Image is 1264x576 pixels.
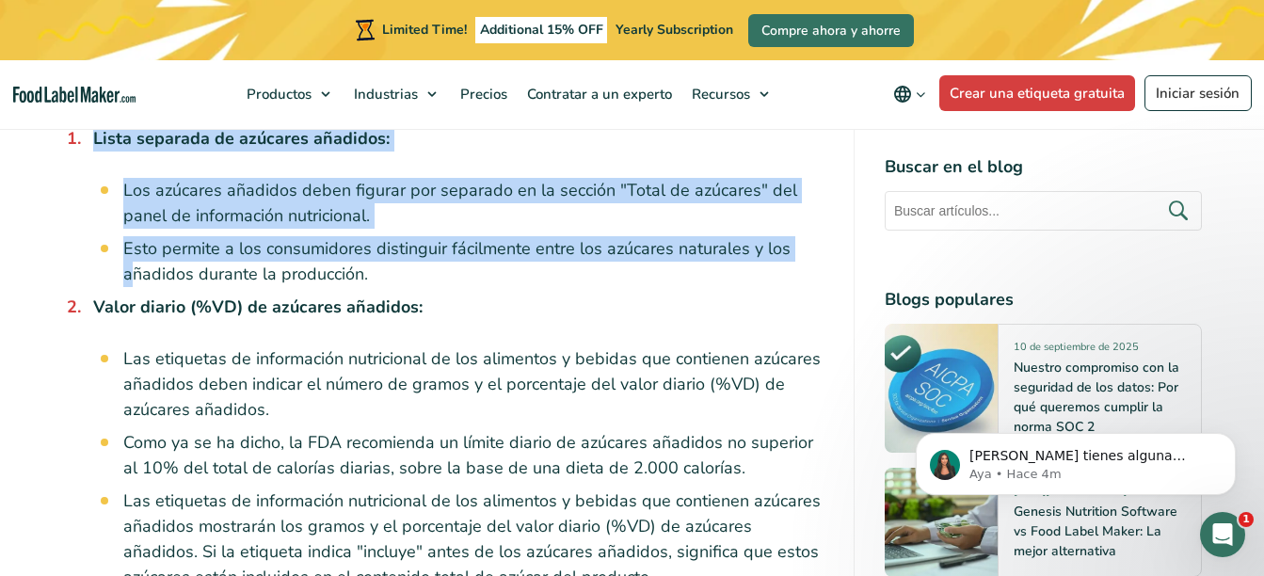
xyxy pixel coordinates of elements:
strong: Lista separada de azúcares añadidos: [93,127,390,150]
a: Iniciar sesión [1144,75,1252,111]
a: Industrias [344,60,446,128]
li: Esto permite a los consumidores distinguir fácilmente entre los azúcares naturales y los añadidos... [123,236,824,287]
a: Food Label Maker homepage [13,87,136,103]
li: Las etiquetas de información nutricional de los alimentos y bebidas que contienen azúcares añadid... [123,346,824,423]
h4: Blogs populares [885,287,1202,312]
span: Precios [455,85,509,104]
span: Yearly Subscription [616,21,733,39]
span: 10 de septiembre de 2025 [1014,340,1139,361]
span: Limited Time! [382,21,467,39]
span: Industrias [348,85,420,104]
li: Como ya se ha dicho, la FDA recomienda un límite diario de azúcares añadidos no superior al 10% d... [123,430,824,481]
span: Recursos [686,85,752,104]
li: Los azúcares añadidos deben figurar por separado en la sección "Total de azúcares" del panel de i... [123,178,824,229]
a: Productos [237,60,340,128]
iframe: Intercom live chat [1200,512,1245,557]
input: Buscar artículos... [885,191,1202,231]
button: Change language [880,75,939,113]
span: Additional 15% OFF [475,17,608,43]
a: Crear una etiqueta gratuita [939,75,1136,111]
strong: Valor diario (%VD) de azúcares añadidos: [93,296,423,318]
a: Precios [451,60,513,128]
a: Nuestro compromiso con la seguridad de los datos: Por qué queremos cumplir la norma SOC 2 [1014,359,1179,436]
span: Contratar a un experto [521,85,674,104]
a: Compre ahora y ahorre [748,14,914,47]
iframe: Intercom notifications mensaje [888,393,1264,525]
a: Genesis Nutrition Software vs Food Label Maker: La mejor alternativa [1014,503,1177,560]
a: Contratar a un experto [518,60,678,128]
a: Recursos [682,60,778,128]
span: 1 [1239,512,1254,527]
h4: Buscar en el blog [885,154,1202,180]
span: Productos [241,85,313,104]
